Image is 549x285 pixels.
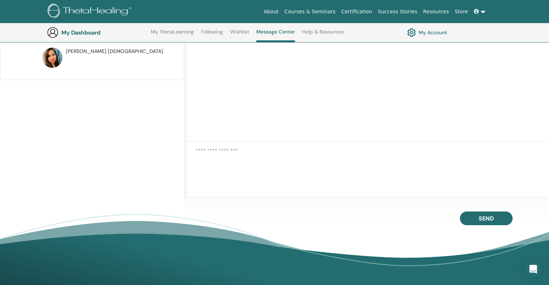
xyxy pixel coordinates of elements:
[42,48,62,68] img: default.jpg
[302,29,344,40] a: Help & Resources
[230,29,249,40] a: Wishlist
[452,5,471,18] a: Store
[151,29,194,40] a: My ThetaLearning
[61,29,134,36] h3: My Dashboard
[460,211,513,225] button: Send
[256,29,295,42] a: Message Center
[201,29,223,40] a: Following
[407,26,447,39] a: My Account
[282,5,339,18] a: Courses & Seminars
[375,5,420,18] a: Success Stories
[479,215,494,222] span: Send
[48,4,134,20] img: logo.png
[261,5,281,18] a: About
[524,260,542,278] div: Open Intercom Messenger
[47,27,58,38] img: generic-user-icon.jpg
[66,48,163,55] span: [PERSON_NAME] [DEMOGRAPHIC_DATA]
[338,5,375,18] a: Certification
[407,26,416,39] img: cog.svg
[420,5,452,18] a: Resources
